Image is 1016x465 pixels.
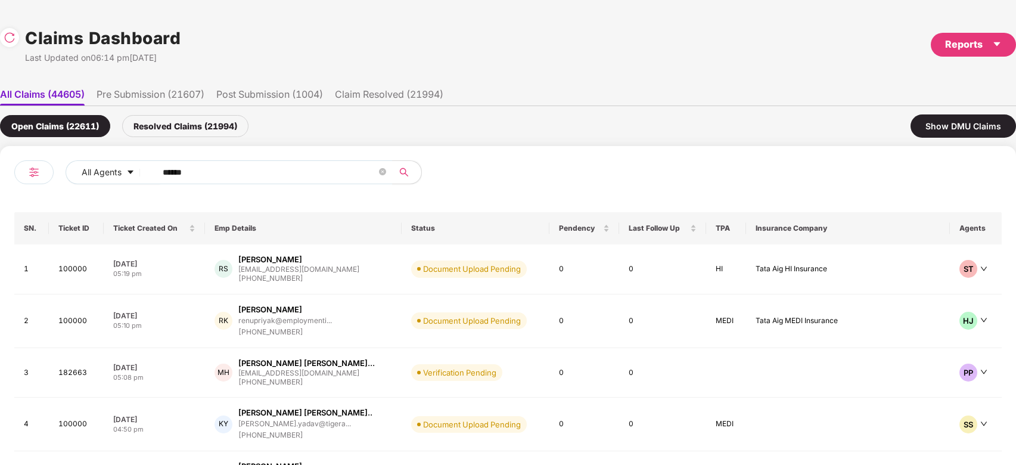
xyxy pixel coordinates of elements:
[980,265,987,272] span: down
[238,407,372,418] div: [PERSON_NAME] [PERSON_NAME]..
[911,114,1016,138] div: Show DMU Claims
[238,304,302,315] div: [PERSON_NAME]
[113,414,195,424] div: [DATE]
[619,212,706,244] th: Last Follow Up
[215,364,232,382] div: MH
[113,373,195,383] div: 05:08 pm
[126,168,135,178] span: caret-down
[549,294,619,348] td: 0
[945,37,1002,52] div: Reports
[950,212,1002,244] th: Agents
[629,224,688,233] span: Last Follow Up
[205,212,402,244] th: Emp Details
[49,348,104,398] td: 182663
[619,294,706,348] td: 0
[97,88,204,106] li: Pre Submission (21607)
[959,260,977,278] div: ST
[549,348,619,398] td: 0
[238,377,375,388] div: [PHONE_NUMBER]
[27,165,41,179] img: svg+xml;base64,PHN2ZyB4bWxucz0iaHR0cDovL3d3dy53My5vcmcvMjAwMC9zdmciIHdpZHRoPSIyNCIgaGVpZ2h0PSIyNC...
[706,398,747,451] td: MEDI
[238,327,332,338] div: [PHONE_NUMBER]
[49,212,104,244] th: Ticket ID
[980,420,987,427] span: down
[215,260,232,278] div: RS
[25,25,181,51] h1: Claims Dashboard
[959,312,977,330] div: HJ
[706,294,747,348] td: MEDI
[992,39,1002,49] span: caret-down
[215,416,232,433] div: KY
[238,254,302,265] div: [PERSON_NAME]
[113,259,195,269] div: [DATE]
[113,311,195,321] div: [DATE]
[215,312,232,330] div: RK
[49,294,104,348] td: 100000
[746,294,950,348] td: Tata Aig MEDI Insurance
[423,367,496,379] div: Verification Pending
[238,317,332,324] div: renupriyak@employmenti...
[959,364,977,382] div: PP
[980,317,987,324] span: down
[379,168,386,175] span: close-circle
[423,263,521,275] div: Document Upload Pending
[619,398,706,451] td: 0
[113,321,195,331] div: 05:10 pm
[25,51,181,64] div: Last Updated on 06:14 pm[DATE]
[14,294,49,348] td: 2
[82,166,122,179] span: All Agents
[706,244,747,294] td: HI
[423,315,521,327] div: Document Upload Pending
[14,348,49,398] td: 3
[746,244,950,294] td: Tata Aig HI Insurance
[14,398,49,451] td: 4
[238,358,375,369] div: [PERSON_NAME] [PERSON_NAME]...
[559,224,601,233] span: Pendency
[392,168,415,177] span: search
[14,212,49,244] th: SN.
[238,273,359,284] div: [PHONE_NUMBER]
[549,398,619,451] td: 0
[122,115,248,137] div: Resolved Claims (21994)
[113,424,195,435] div: 04:50 pm
[113,224,187,233] span: Ticket Created On
[402,212,549,244] th: Status
[392,160,422,184] button: search
[619,348,706,398] td: 0
[113,362,195,373] div: [DATE]
[706,212,747,244] th: TPA
[959,416,977,433] div: SS
[49,398,104,451] td: 100000
[238,369,375,377] div: [EMAIL_ADDRESS][DOMAIN_NAME]
[238,420,351,427] div: [PERSON_NAME].yadav@tigera...
[216,88,323,106] li: Post Submission (1004)
[14,244,49,294] td: 1
[549,212,619,244] th: Pendency
[379,167,386,178] span: close-circle
[238,265,359,273] div: [EMAIL_ADDRESS][DOMAIN_NAME]
[238,430,372,441] div: [PHONE_NUMBER]
[423,418,521,430] div: Document Upload Pending
[335,88,443,106] li: Claim Resolved (21994)
[4,32,15,44] img: svg+xml;base64,PHN2ZyBpZD0iUmVsb2FkLTMyeDMyIiB4bWxucz0iaHR0cDovL3d3dy53My5vcmcvMjAwMC9zdmciIHdpZH...
[66,160,160,184] button: All Agentscaret-down
[49,244,104,294] td: 100000
[619,244,706,294] td: 0
[104,212,205,244] th: Ticket Created On
[980,368,987,376] span: down
[746,212,950,244] th: Insurance Company
[549,244,619,294] td: 0
[113,269,195,279] div: 05:19 pm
